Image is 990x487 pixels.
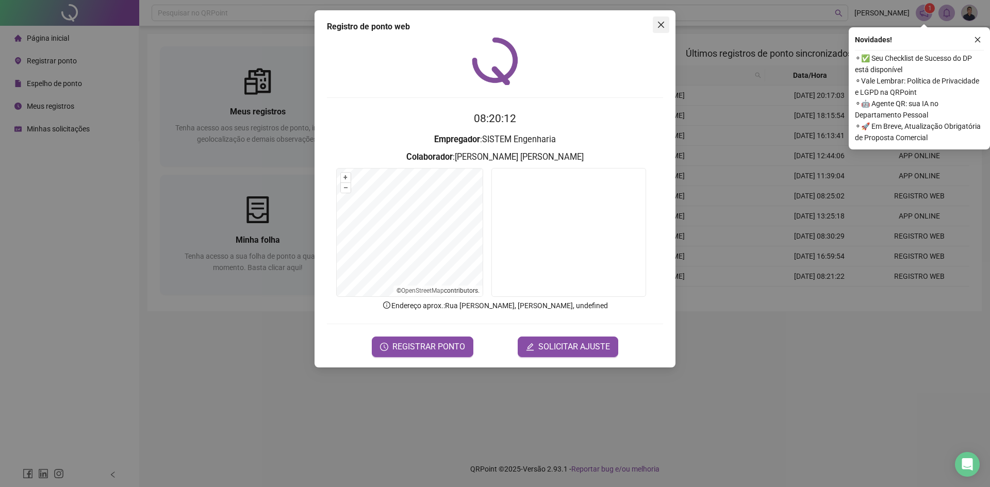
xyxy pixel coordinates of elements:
span: ⚬ Vale Lembrar: Política de Privacidade e LGPD na QRPoint [855,75,984,98]
div: Open Intercom Messenger [955,452,980,477]
button: Close [653,16,669,33]
div: Registro de ponto web [327,21,663,33]
span: Novidades ! [855,34,892,45]
time: 08:20:12 [474,112,516,125]
span: REGISTRAR PONTO [392,341,465,353]
button: + [341,173,351,182]
button: editSOLICITAR AJUSTE [518,337,618,357]
span: ⚬ 🤖 Agente QR: sua IA no Departamento Pessoal [855,98,984,121]
span: close [974,36,981,43]
button: – [341,183,351,193]
a: OpenStreetMap [401,287,444,294]
li: © contributors. [397,287,480,294]
span: ⚬ 🚀 Em Breve, Atualização Obrigatória de Proposta Comercial [855,121,984,143]
strong: Empregador [434,135,480,144]
h3: : SISTEM Engenharia [327,133,663,146]
h3: : [PERSON_NAME] [PERSON_NAME] [327,150,663,164]
button: REGISTRAR PONTO [372,337,473,357]
strong: Colaborador [406,152,453,162]
img: QRPoint [472,37,518,85]
span: clock-circle [380,343,388,351]
span: ⚬ ✅ Seu Checklist de Sucesso do DP está disponível [855,53,984,75]
span: edit [526,343,534,351]
span: info-circle [382,300,391,310]
p: Endereço aprox. : Rua [PERSON_NAME], [PERSON_NAME], undefined [327,300,663,311]
span: close [657,21,665,29]
span: SOLICITAR AJUSTE [538,341,610,353]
